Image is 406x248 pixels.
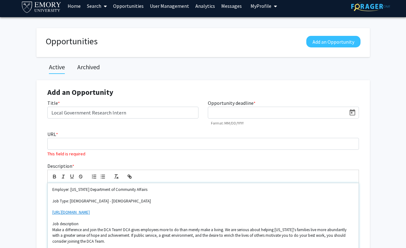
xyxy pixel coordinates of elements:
p: Job Type: [DEMOGRAPHIC_DATA] - [DEMOGRAPHIC_DATA] [52,198,354,204]
p: Make a difference and join the DCA Team! DCA gives employees more to do than merely make a living... [52,227,354,244]
h1: Opportunities [46,36,98,47]
h2: Archived [77,63,100,71]
a: [URL][DOMAIN_NAME] [52,210,90,215]
p: Job description [52,221,354,227]
strong: Add an Opportunity [47,87,113,97]
label: Opportunity deadline [208,99,256,107]
iframe: Chat [5,220,26,243]
small: This field is required [47,151,85,157]
img: ForagerOne Logo [351,2,390,11]
button: Open calendar [346,107,359,118]
button: Add an Opportunity [306,36,361,47]
span: My Profile [251,3,271,9]
h2: Active [49,63,65,71]
label: URL [47,130,58,138]
label: Title [47,99,60,107]
label: Description [47,162,74,170]
mat-hint: Format: MM/DD/YYYY [211,121,244,125]
p: Employer: [US_STATE] Department of Community Affairs [52,187,354,192]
